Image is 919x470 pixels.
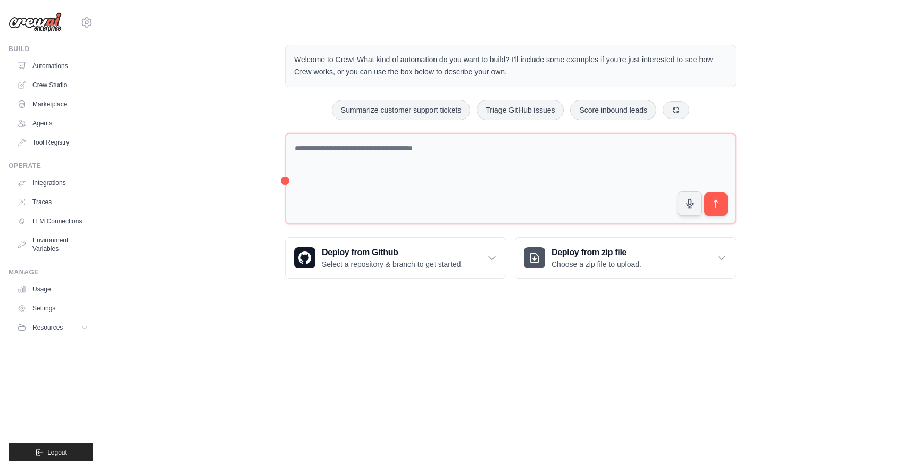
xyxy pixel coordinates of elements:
[332,100,470,120] button: Summarize customer support tickets
[294,54,727,78] p: Welcome to Crew! What kind of automation do you want to build? I'll include some examples if you'...
[13,174,93,191] a: Integrations
[552,246,641,259] h3: Deploy from zip file
[9,162,93,170] div: Operate
[13,232,93,257] a: Environment Variables
[552,259,641,270] p: Choose a zip file to upload.
[13,57,93,74] a: Automations
[322,259,463,270] p: Select a repository & branch to get started.
[13,96,93,113] a: Marketplace
[477,100,564,120] button: Triage GitHub issues
[13,213,93,230] a: LLM Connections
[9,268,93,276] div: Manage
[13,281,93,298] a: Usage
[47,448,67,457] span: Logout
[570,100,656,120] button: Score inbound leads
[322,246,463,259] h3: Deploy from Github
[32,323,63,332] span: Resources
[13,319,93,336] button: Resources
[13,134,93,151] a: Tool Registry
[9,443,93,461] button: Logout
[13,300,93,317] a: Settings
[13,77,93,94] a: Crew Studio
[9,12,62,32] img: Logo
[9,45,93,53] div: Build
[13,194,93,211] a: Traces
[13,115,93,132] a: Agents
